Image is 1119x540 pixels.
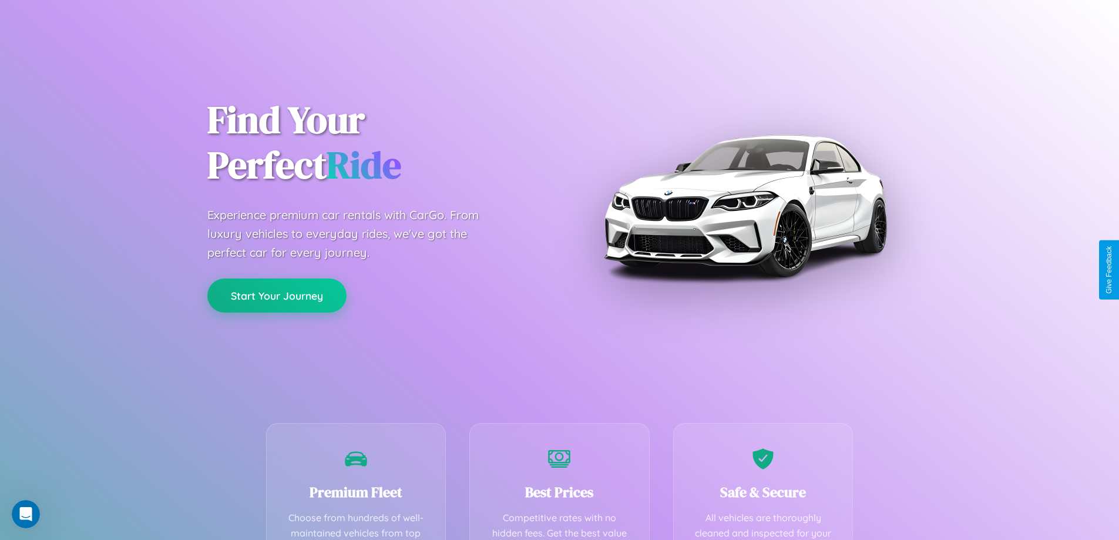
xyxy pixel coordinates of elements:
iframe: Intercom live chat [12,500,40,528]
h1: Find Your Perfect [207,98,542,188]
div: Give Feedback [1105,246,1113,294]
span: Ride [327,139,401,190]
h3: Safe & Secure [691,482,835,502]
h3: Best Prices [488,482,631,502]
p: Experience premium car rentals with CarGo. From luxury vehicles to everyday rides, we've got the ... [207,206,501,262]
button: Start Your Journey [207,279,347,313]
img: Premium BMW car rental vehicle [598,59,892,353]
h3: Premium Fleet [284,482,428,502]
